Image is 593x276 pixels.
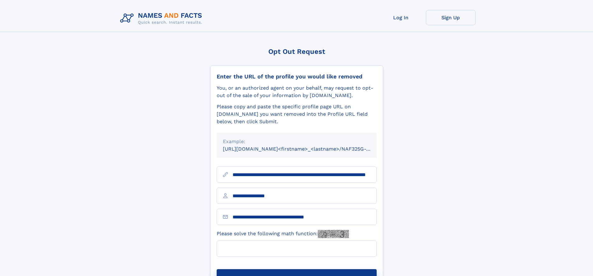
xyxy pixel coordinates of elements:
div: Opt Out Request [210,48,383,55]
a: Sign Up [426,10,476,25]
div: Enter the URL of the profile you would like removed [217,73,377,80]
div: Example: [223,138,370,145]
small: [URL][DOMAIN_NAME]<firstname>_<lastname>/NAF325G-xxxxxxxx [223,146,388,152]
div: You, or an authorized agent on your behalf, may request to opt-out of the sale of your informatio... [217,84,377,99]
img: Logo Names and Facts [118,10,207,27]
div: Please copy and paste the specific profile page URL on [DOMAIN_NAME] you want removed into the Pr... [217,103,377,125]
label: Please solve the following math function: [217,230,349,238]
a: Log In [376,10,426,25]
